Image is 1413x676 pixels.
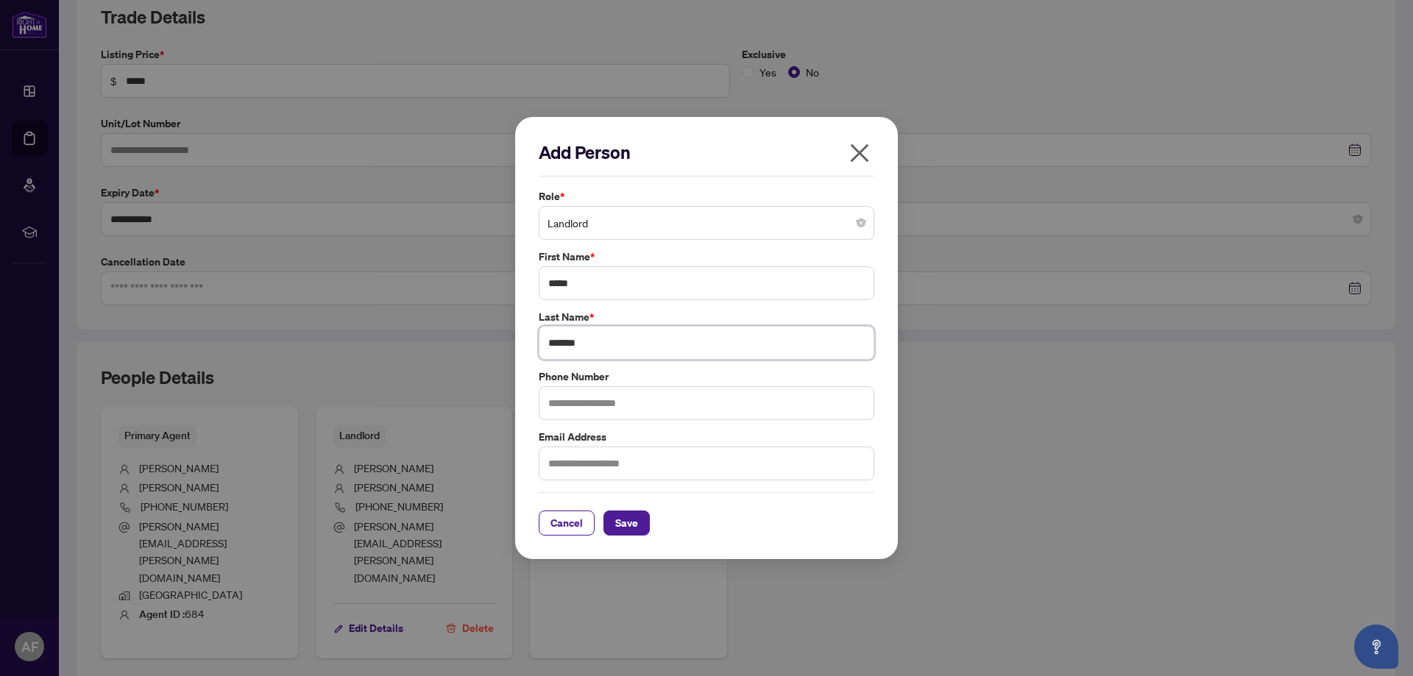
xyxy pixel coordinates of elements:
[615,511,638,535] span: Save
[1354,625,1398,669] button: Open asap
[857,218,865,227] span: close-circle
[539,429,874,445] label: Email Address
[550,511,583,535] span: Cancel
[539,510,595,536] button: Cancel
[539,369,874,385] label: Phone Number
[848,141,871,165] span: close
[539,188,874,204] label: Role
[603,510,650,536] button: Save
[539,249,874,265] label: First Name
[539,140,874,164] h2: Add Person
[548,209,865,237] span: Landlord
[539,309,874,325] label: Last Name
